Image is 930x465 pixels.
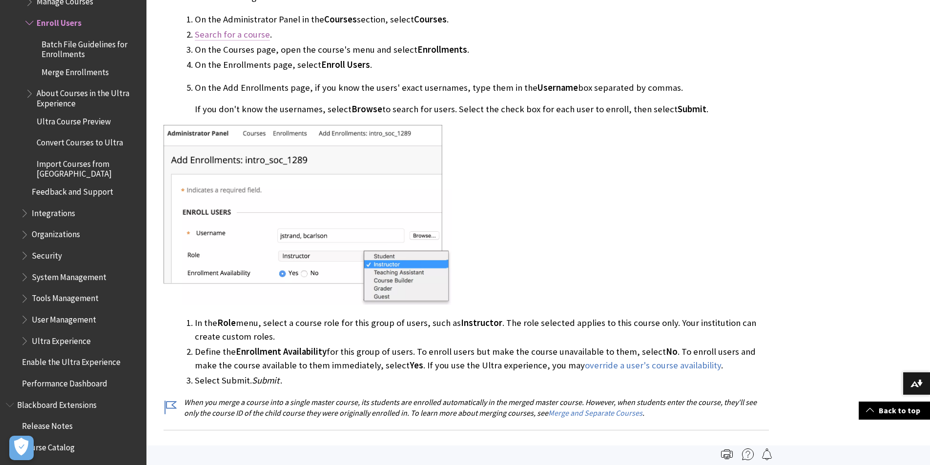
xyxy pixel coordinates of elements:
[195,58,769,72] li: On the Enrollments page, select .
[32,226,80,240] span: Organizations
[195,13,769,26] li: On the Administrator Panel in the section, select .
[321,59,370,70] span: Enroll Users
[195,316,769,344] li: In the menu, select a course role for this group of users, such as . The role selected applies to...
[461,317,502,328] span: Instructor
[195,374,769,387] li: Select Submit. .
[195,43,769,57] li: On the Courses page, open the course's menu and select .
[236,346,327,357] span: Enrollment Availability
[859,402,930,420] a: Back to top
[195,345,769,372] li: Define the for this group of users. To enroll users but make the course unavailable to them, sele...
[17,397,97,410] span: Blackboard Extensions
[32,247,62,261] span: Security
[410,360,423,371] span: Yes
[37,134,123,147] span: Convert Courses to Ultra
[666,346,678,357] span: No
[537,82,578,93] span: Username
[164,397,769,419] p: When you merge a course into a single master course, its students are enrolled automatically in t...
[32,333,91,346] span: Ultra Experience
[742,448,754,460] img: More help
[678,103,706,115] span: Submit
[37,113,111,126] span: Ultra Course Preview
[37,156,140,179] span: Import Courses from [GEOGRAPHIC_DATA]
[721,448,733,460] img: Print
[252,375,279,386] span: Submit
[32,290,99,303] span: Tools Management
[164,442,769,463] span: Change a user's role for a course
[37,85,140,108] span: About Courses in the Ultra Experience
[22,375,107,388] span: Performance Dashboard
[217,317,236,328] span: Role
[32,183,113,197] span: Feedback and Support
[195,81,769,94] p: On the Add Enrollments page, if you know the users' exact usernames, type them in the box separat...
[195,28,769,41] li: .
[37,15,82,28] span: Enroll Users
[761,448,773,460] img: Follow this page
[414,14,447,25] span: Courses
[22,418,73,431] span: Release Notes
[32,311,96,324] span: User Management
[9,436,34,460] button: Open Preferences
[41,36,140,59] span: Batch File Guidelines for Enrollments
[32,205,75,218] span: Integrations
[195,103,769,116] p: If you don't know the usernames, select to search for users. Select the check box for each user t...
[548,408,642,418] a: Merge and Separate Courses
[585,360,721,371] a: override a user's course availability
[22,354,121,367] span: Enable the Ultra Experience
[195,29,270,40] a: Search for a course
[351,103,382,115] span: Browse
[22,439,75,452] span: Course Catalog
[417,44,467,55] span: Enrollments
[324,14,357,25] span: Courses
[41,64,109,77] span: Merge Enrollments
[32,269,106,282] span: System Management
